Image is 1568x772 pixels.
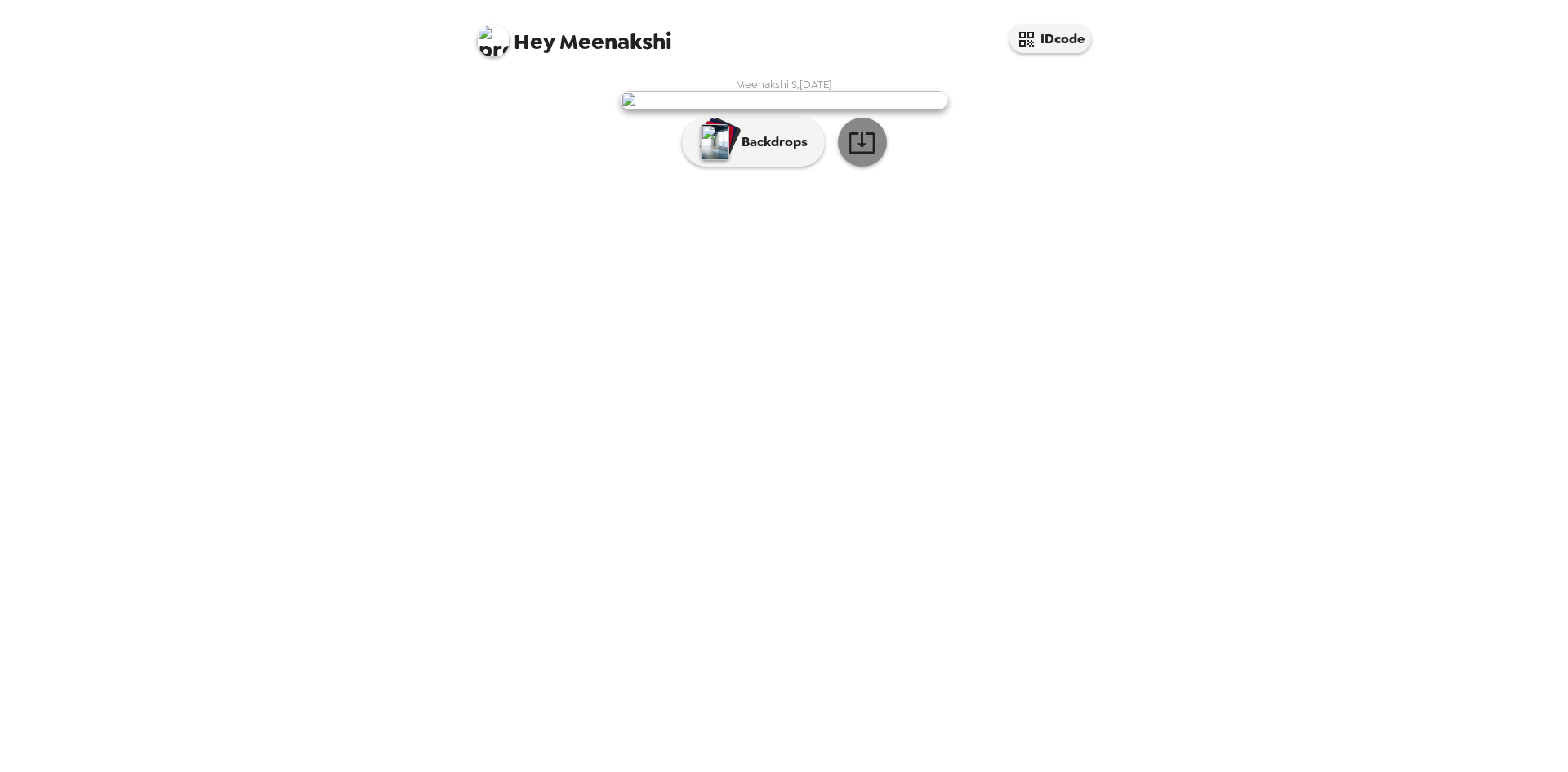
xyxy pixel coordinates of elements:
[514,27,555,56] span: Hey
[477,16,672,53] span: Meenakshi
[477,25,510,57] img: profile pic
[682,118,825,167] button: Backdrops
[621,91,947,109] img: user
[733,132,808,152] p: Backdrops
[736,78,832,91] span: Meenakshi S , [DATE]
[1009,25,1091,53] button: IDcode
